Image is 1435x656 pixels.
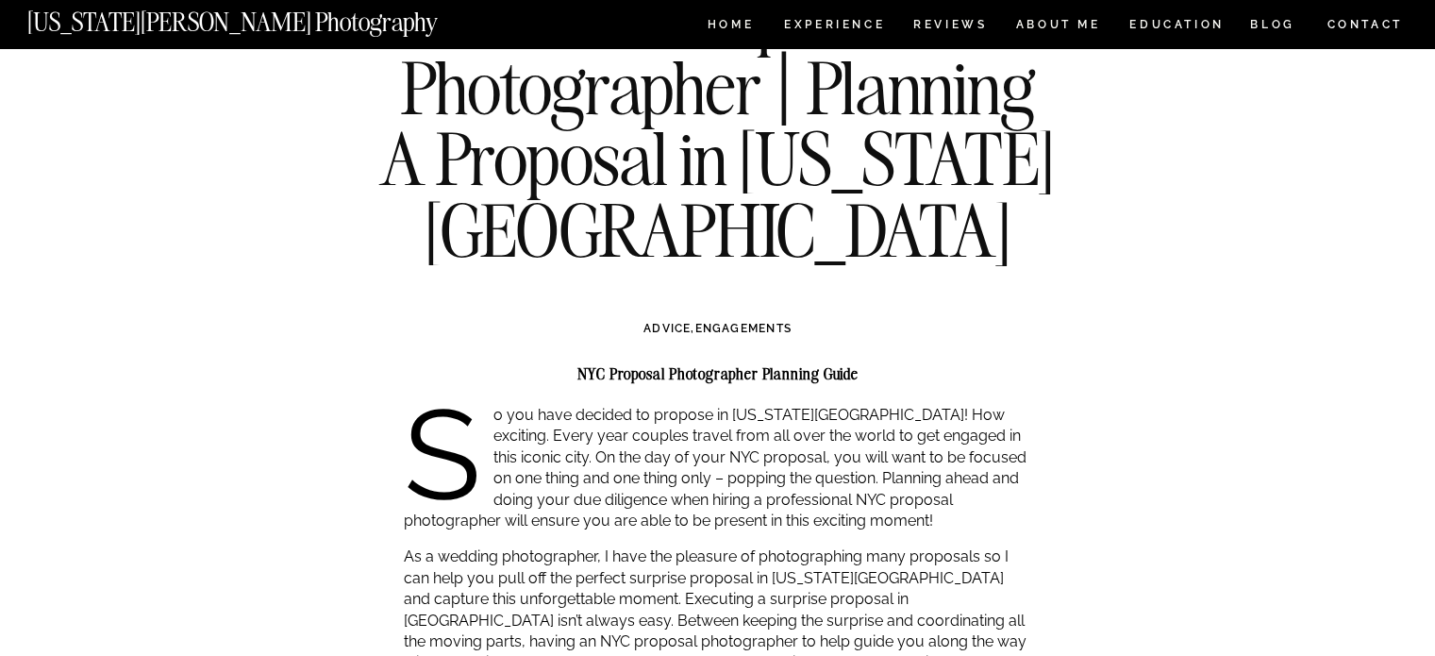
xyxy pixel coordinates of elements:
a: ADVICE [643,322,691,335]
h3: , [443,320,993,337]
a: EDUCATION [1127,19,1226,35]
a: HOME [704,19,758,35]
a: ABOUT ME [1015,19,1101,35]
a: CONTACT [1326,14,1404,35]
a: Experience [784,19,883,35]
strong: NYC Proposal Photographer Planning Guide [577,364,859,383]
a: BLOG [1250,19,1295,35]
a: REVIEWS [913,19,984,35]
a: ENGAGEMENTS [695,322,792,335]
p: So you have decided to propose in [US_STATE][GEOGRAPHIC_DATA]! How exciting. Every year couples t... [404,405,1033,531]
a: [US_STATE][PERSON_NAME] Photography [27,9,501,25]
